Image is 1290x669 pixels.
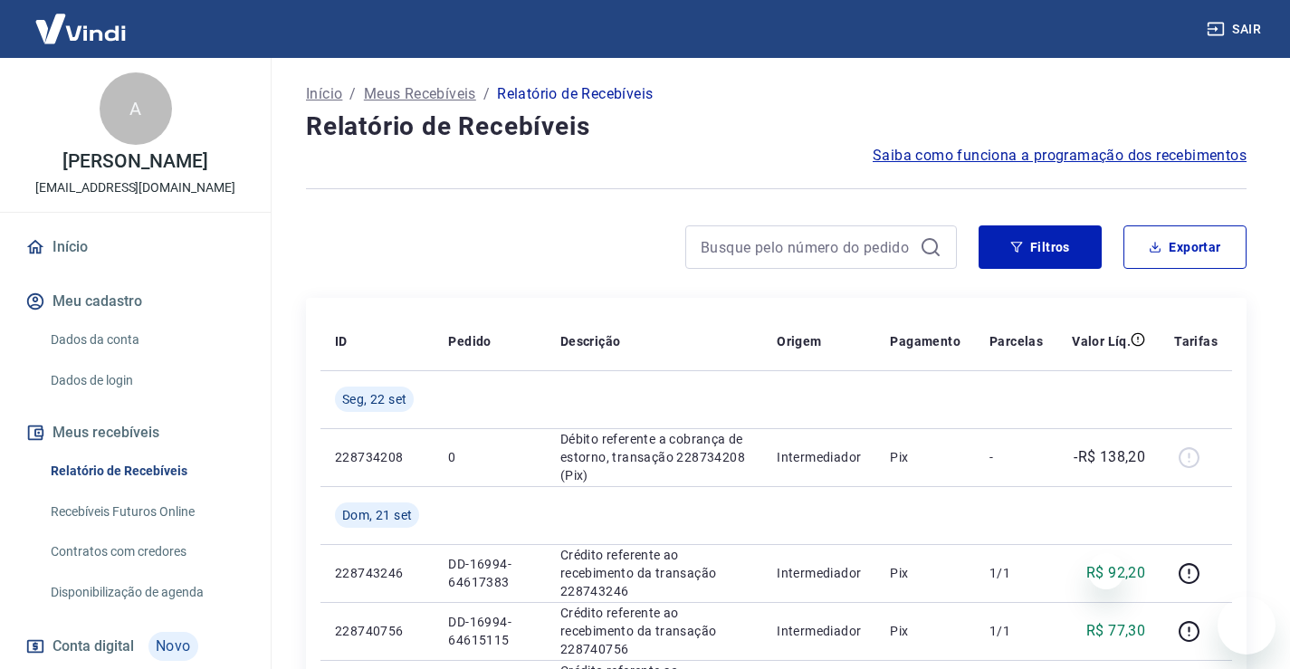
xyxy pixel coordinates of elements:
a: Contratos com credores [43,533,249,570]
p: Pix [890,448,960,466]
button: Exportar [1123,225,1247,269]
p: [PERSON_NAME] [62,152,207,171]
p: - [989,448,1043,466]
p: Descrição [560,332,621,350]
button: Meus recebíveis [22,413,249,453]
p: 228743246 [335,564,419,582]
a: Recebíveis Futuros Online [43,493,249,530]
iframe: Botão para abrir a janela de mensagens [1218,597,1276,655]
span: Novo [148,632,198,661]
a: Relatório de Recebíveis [43,453,249,490]
p: 0 [448,448,530,466]
a: Dados de login [43,362,249,399]
div: A [100,72,172,145]
p: R$ 92,20 [1086,562,1145,584]
p: Débito referente a cobrança de estorno, transação 228734208 (Pix) [560,430,748,484]
p: Intermediador [777,448,861,466]
button: Filtros [979,225,1102,269]
p: Crédito referente ao recebimento da transação 228740756 [560,604,748,658]
p: Relatório de Recebíveis [497,83,653,105]
img: Vindi [22,1,139,56]
p: 1/1 [989,564,1043,582]
p: 1/1 [989,622,1043,640]
p: DD-16994-64615115 [448,613,530,649]
p: Valor Líq. [1072,332,1131,350]
p: Crédito referente ao recebimento da transação 228743246 [560,546,748,600]
p: Tarifas [1174,332,1218,350]
a: Dados da conta [43,321,249,358]
p: Pagamento [890,332,960,350]
p: ID [335,332,348,350]
button: Meu cadastro [22,282,249,321]
p: Parcelas [989,332,1043,350]
span: Dom, 21 set [342,506,412,524]
p: / [483,83,490,105]
a: Saiba como funciona a programação dos recebimentos [873,145,1247,167]
h4: Relatório de Recebíveis [306,109,1247,145]
p: DD-16994-64617383 [448,555,530,591]
p: Pix [890,622,960,640]
a: Início [306,83,342,105]
p: Pix [890,564,960,582]
p: Intermediador [777,622,861,640]
p: 228740756 [335,622,419,640]
p: [EMAIL_ADDRESS][DOMAIN_NAME] [35,178,235,197]
button: Sair [1203,13,1268,46]
p: Origem [777,332,821,350]
p: -R$ 138,20 [1074,446,1145,468]
p: R$ 77,30 [1086,620,1145,642]
p: Pedido [448,332,491,350]
span: Seg, 22 set [342,390,406,408]
iframe: Fechar mensagem [1088,553,1124,589]
span: Conta digital [53,634,134,659]
a: Meus Recebíveis [364,83,476,105]
input: Busque pelo número do pedido [701,234,913,261]
p: Intermediador [777,564,861,582]
a: Disponibilização de agenda [43,574,249,611]
p: 228734208 [335,448,419,466]
a: Início [22,227,249,267]
a: Conta digitalNovo [22,625,249,668]
p: / [349,83,356,105]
